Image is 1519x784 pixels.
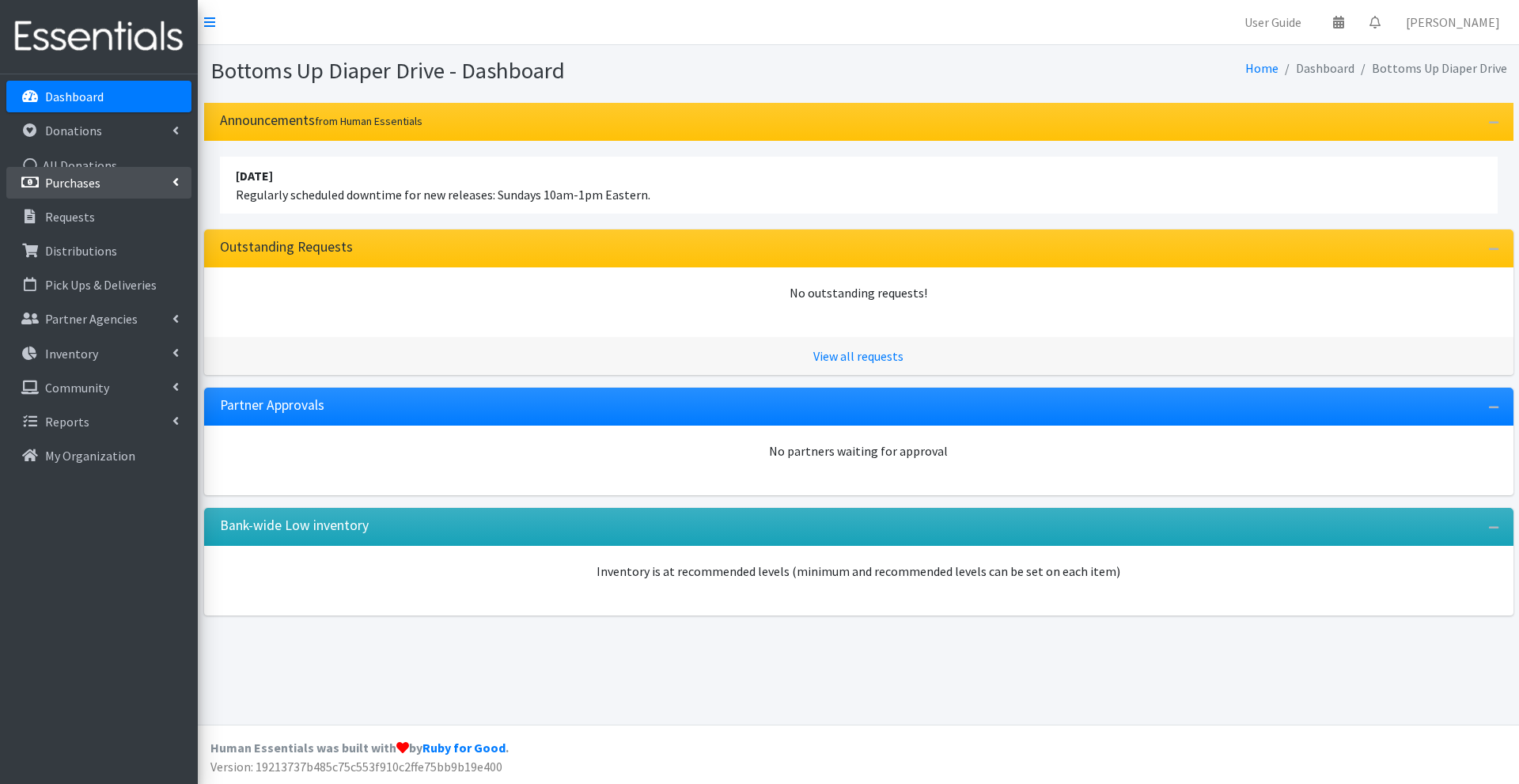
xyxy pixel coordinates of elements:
li: Bottoms Up Diaper Drive [1354,57,1507,80]
a: My Organization [6,440,191,472]
p: Pick Ups & Deliveries [45,277,157,293]
p: Dashboard [45,89,104,104]
span: Version: 19213737b485c75c553f910c2ffe75bb9b19e400 [210,759,502,775]
a: Pick Ups & Deliveries [6,269,191,301]
a: [PERSON_NAME] [1393,6,1513,38]
h3: Partner Approvals [220,397,324,414]
a: All Donations [6,150,191,181]
p: Purchases [45,175,100,191]
p: Requests [45,209,95,225]
a: Dashboard [6,81,191,112]
h3: Bank-wide Low inventory [220,517,369,534]
strong: Human Essentials was built with by . [210,740,509,756]
li: Regularly scheduled downtime for new releases: Sundays 10am-1pm Eastern. [220,157,1498,214]
a: User Guide [1232,6,1314,38]
a: Purchases [6,167,191,199]
li: Dashboard [1278,57,1354,80]
h3: Outstanding Requests [220,239,353,256]
a: Donations [6,115,191,146]
div: No partners waiting for approval [220,441,1498,460]
p: Inventory [45,346,98,362]
p: Reports [45,414,89,430]
p: My Organization [45,448,135,464]
a: Home [1245,60,1278,76]
a: Inventory [6,338,191,369]
a: Requests [6,201,191,233]
a: Reports [6,406,191,437]
p: Donations [45,123,102,138]
a: Ruby for Good [422,740,506,756]
a: View all requests [813,348,903,364]
small: from Human Essentials [315,114,422,128]
p: Partner Agencies [45,311,138,327]
div: No outstanding requests! [220,283,1498,302]
a: Distributions [6,235,191,267]
h3: Announcements [220,112,422,129]
a: Partner Agencies [6,303,191,335]
h1: Bottoms Up Diaper Drive - Dashboard [210,57,853,85]
a: Community [6,372,191,403]
strong: [DATE] [236,168,273,184]
p: Distributions [45,243,117,259]
p: Inventory is at recommended levels (minimum and recommended levels can be set on each item) [220,562,1498,581]
p: Community [45,380,109,396]
img: HumanEssentials [6,10,191,63]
